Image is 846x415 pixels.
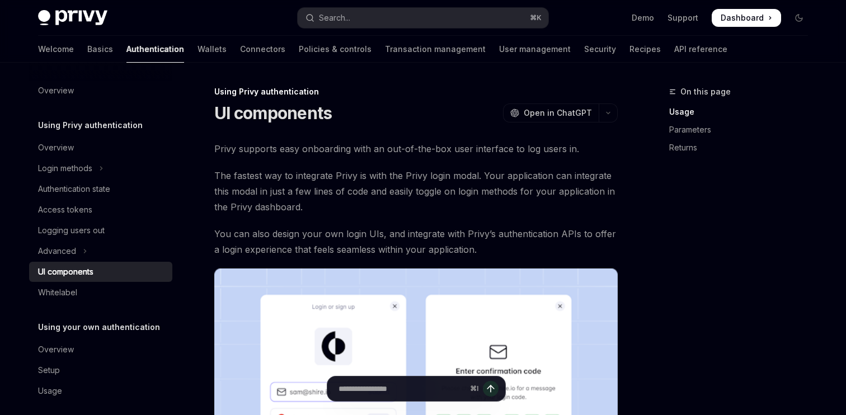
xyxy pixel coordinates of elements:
[29,262,172,282] a: UI components
[503,103,599,122] button: Open in ChatGPT
[29,138,172,158] a: Overview
[712,9,781,27] a: Dashboard
[790,9,808,27] button: Toggle dark mode
[29,339,172,360] a: Overview
[214,141,618,157] span: Privy supports easy onboarding with an out-of-the-box user interface to log users in.
[29,179,172,199] a: Authentication state
[629,36,661,63] a: Recipes
[29,282,172,303] a: Whitelabel
[38,364,60,377] div: Setup
[214,103,332,123] h1: UI components
[38,182,110,196] div: Authentication state
[319,11,350,25] div: Search...
[669,139,817,157] a: Returns
[38,36,74,63] a: Welcome
[38,320,160,334] h5: Using your own authentication
[38,384,62,398] div: Usage
[530,13,542,22] span: ⌘ K
[38,343,74,356] div: Overview
[29,360,172,380] a: Setup
[668,12,698,23] a: Support
[299,36,372,63] a: Policies & controls
[385,36,486,63] a: Transaction management
[29,241,172,261] button: Toggle Advanced section
[38,203,92,216] div: Access tokens
[669,103,817,121] a: Usage
[499,36,571,63] a: User management
[29,81,172,101] a: Overview
[38,141,74,154] div: Overview
[214,168,618,215] span: The fastest way to integrate Privy is with the Privy login modal. Your application can integrate ...
[29,158,172,178] button: Toggle Login methods section
[29,381,172,401] a: Usage
[126,36,184,63] a: Authentication
[524,107,592,119] span: Open in ChatGPT
[38,286,77,299] div: Whitelabel
[29,200,172,220] a: Access tokens
[29,220,172,240] a: Logging users out
[339,376,466,401] input: Ask a question...
[483,381,499,397] button: Send message
[38,265,93,279] div: UI components
[674,36,727,63] a: API reference
[198,36,227,63] a: Wallets
[214,226,618,257] span: You can also design your own login UIs, and integrate with Privy’s authentication APIs to offer a...
[214,86,618,97] div: Using Privy authentication
[38,244,76,258] div: Advanced
[298,8,548,28] button: Open search
[721,12,764,23] span: Dashboard
[584,36,616,63] a: Security
[38,84,74,97] div: Overview
[38,224,105,237] div: Logging users out
[669,121,817,139] a: Parameters
[680,85,731,98] span: On this page
[38,10,107,26] img: dark logo
[38,119,143,132] h5: Using Privy authentication
[240,36,285,63] a: Connectors
[38,162,92,175] div: Login methods
[87,36,113,63] a: Basics
[632,12,654,23] a: Demo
